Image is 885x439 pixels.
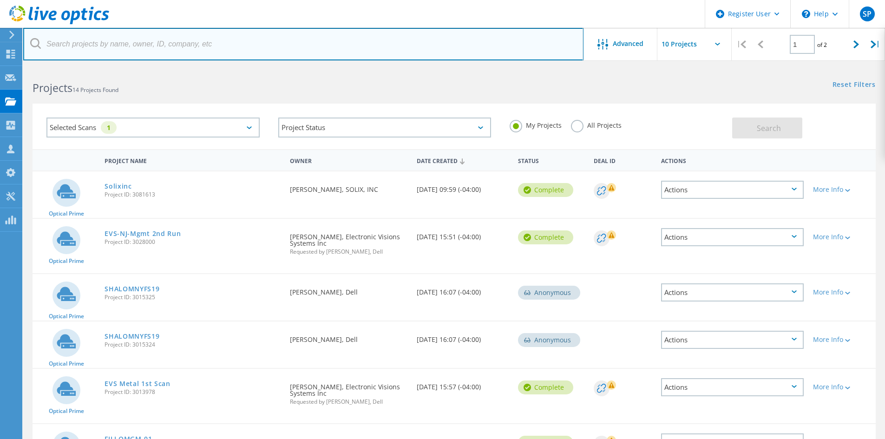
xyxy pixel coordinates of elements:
[105,230,181,237] a: EVS-NJ-Mgmt 2nd Run
[46,118,260,138] div: Selected Scans
[589,151,656,169] div: Deal Id
[49,258,84,264] span: Optical Prime
[833,81,876,89] a: Reset Filters
[23,28,583,60] input: Search projects by name, owner, ID, company, etc
[9,20,109,26] a: Live Optics Dashboard
[49,408,84,414] span: Optical Prime
[661,283,804,301] div: Actions
[285,369,412,414] div: [PERSON_NAME], Electronic Visions Systems Inc
[518,380,573,394] div: Complete
[412,219,513,249] div: [DATE] 15:51 (-04:00)
[49,314,84,319] span: Optical Prime
[518,183,573,197] div: Complete
[285,171,412,202] div: [PERSON_NAME], SOLIX, INC
[757,123,781,133] span: Search
[732,28,751,61] div: |
[813,186,871,193] div: More Info
[33,80,72,95] b: Projects
[661,378,804,396] div: Actions
[278,118,492,138] div: Project Status
[732,118,802,138] button: Search
[813,336,871,343] div: More Info
[412,369,513,400] div: [DATE] 15:57 (-04:00)
[513,151,589,169] div: Status
[412,171,513,202] div: [DATE] 09:59 (-04:00)
[661,181,804,199] div: Actions
[510,120,562,129] label: My Projects
[49,361,84,367] span: Optical Prime
[802,10,810,18] svg: \n
[105,239,281,245] span: Project ID: 3028000
[613,40,643,47] span: Advanced
[105,295,281,300] span: Project ID: 3015325
[661,228,804,246] div: Actions
[290,249,407,255] span: Requested by [PERSON_NAME], Dell
[813,234,871,240] div: More Info
[105,192,281,197] span: Project ID: 3081613
[863,10,872,18] span: SP
[656,151,808,169] div: Actions
[290,399,407,405] span: Requested by [PERSON_NAME], Dell
[518,333,580,347] div: Anonymous
[105,389,281,395] span: Project ID: 3013978
[100,151,285,169] div: Project Name
[813,384,871,390] div: More Info
[518,230,573,244] div: Complete
[105,286,159,292] a: SHALOMNYFS19
[661,331,804,349] div: Actions
[285,151,412,169] div: Owner
[285,274,412,305] div: [PERSON_NAME], Dell
[105,380,170,387] a: EVS Metal 1st Scan
[518,286,580,300] div: Anonymous
[49,211,84,216] span: Optical Prime
[817,41,827,49] span: of 2
[105,342,281,347] span: Project ID: 3015324
[101,121,117,134] div: 1
[105,183,132,190] a: Solixinc
[105,333,159,340] a: SHALOMNYFS19
[72,86,118,94] span: 14 Projects Found
[813,289,871,295] div: More Info
[285,219,412,264] div: [PERSON_NAME], Electronic Visions Systems Inc
[412,274,513,305] div: [DATE] 16:07 (-04:00)
[412,151,513,169] div: Date Created
[285,321,412,352] div: [PERSON_NAME], Dell
[412,321,513,352] div: [DATE] 16:07 (-04:00)
[571,120,622,129] label: All Projects
[866,28,885,61] div: |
